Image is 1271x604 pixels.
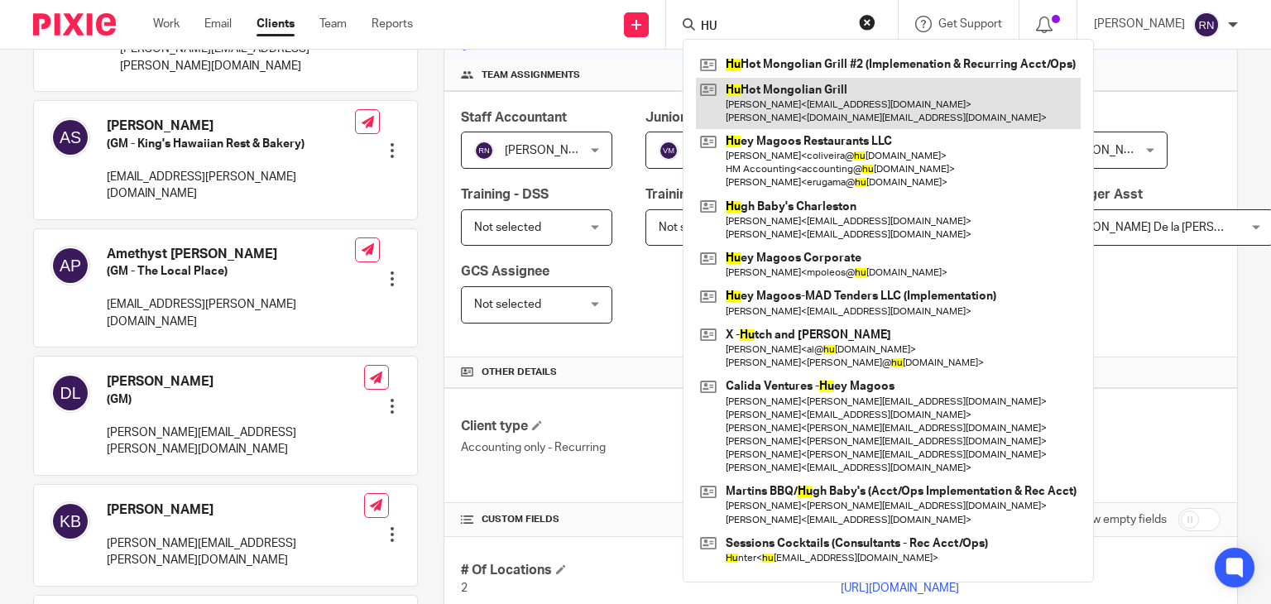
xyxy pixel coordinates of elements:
[1193,12,1220,38] img: svg%3E
[461,439,841,456] p: Accounting only - Recurring
[107,373,364,391] h4: [PERSON_NAME]
[319,16,347,32] a: Team
[372,16,413,32] a: Reports
[461,562,841,579] h4: # Of Locations
[461,111,567,124] span: Staff Accountant
[107,246,355,263] h4: Amethyst [PERSON_NAME]
[107,424,364,458] p: [PERSON_NAME][EMAIL_ADDRESS][PERSON_NAME][DOMAIN_NAME]
[50,117,90,157] img: svg%3E
[938,18,1002,30] span: Get Support
[1094,16,1185,32] p: [PERSON_NAME]
[50,373,90,413] img: svg%3E
[50,246,90,285] img: svg%3E
[107,169,355,203] p: [EMAIL_ADDRESS][PERSON_NAME][DOMAIN_NAME]
[645,111,761,124] span: Junior Accountant
[107,136,355,152] h5: (GM - King's Hawaiian Rest & Bakery)
[33,13,116,36] img: Pixie
[1072,511,1167,528] label: Show empty fields
[107,501,364,519] h4: [PERSON_NAME]
[474,141,494,161] img: svg%3E
[482,366,557,379] span: Other details
[461,265,549,278] span: GCS Assignee
[50,501,90,541] img: svg%3E
[461,582,468,594] span: 2
[505,145,596,156] span: [PERSON_NAME]
[107,296,355,330] p: [EMAIL_ADDRESS][PERSON_NAME][DOMAIN_NAME]
[1060,145,1151,156] span: [PERSON_NAME]
[461,513,841,526] h4: CUSTOM FIELDS
[461,418,841,435] h4: Client type
[107,535,364,569] p: [PERSON_NAME][EMAIL_ADDRESS][PERSON_NAME][DOMAIN_NAME]
[474,299,541,310] span: Not selected
[107,117,355,135] h4: [PERSON_NAME]
[204,16,232,32] a: Email
[474,222,541,233] span: Not selected
[699,20,848,35] input: Search
[645,188,756,201] span: Training - Banking
[841,582,959,594] a: [URL][DOMAIN_NAME]
[257,16,295,32] a: Clients
[461,188,549,201] span: Training - DSS
[659,222,726,233] span: Not selected
[659,141,679,161] img: svg%3E
[120,41,365,74] p: [PERSON_NAME][EMAIL_ADDRESS][PERSON_NAME][DOMAIN_NAME]
[107,391,364,408] h5: (GM)
[153,16,180,32] a: Work
[107,263,355,280] h5: (GM - The Local Place)
[859,14,875,31] button: Clear
[482,69,580,82] span: Team assignments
